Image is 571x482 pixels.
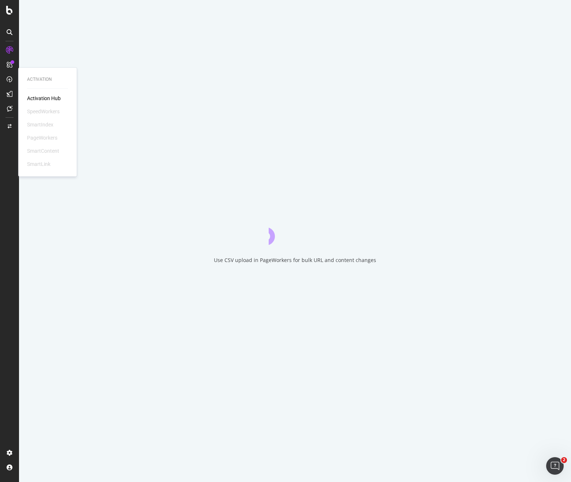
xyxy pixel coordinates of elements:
[27,76,68,83] div: Activation
[27,95,61,102] a: Activation Hub
[27,108,60,115] div: SpeedWorkers
[269,219,321,245] div: animation
[27,121,53,128] div: SmartIndex
[214,257,376,264] div: Use CSV upload in PageWorkers for bulk URL and content changes
[561,457,567,463] span: 2
[27,134,57,141] div: PageWorkers
[27,147,59,155] div: SmartContent
[546,457,564,475] iframe: Intercom live chat
[27,160,50,168] div: SmartLink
